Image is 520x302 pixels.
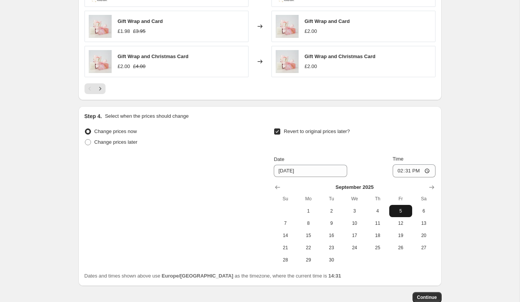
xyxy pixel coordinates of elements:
[392,220,409,226] span: 12
[297,193,320,205] th: Monday
[297,242,320,254] button: Monday September 22 2025
[274,242,297,254] button: Sunday September 21 2025
[320,205,343,217] button: Tuesday September 2 2025
[320,229,343,242] button: Tuesday September 16 2025
[118,28,130,35] div: £1.98
[320,217,343,229] button: Tuesday September 9 2025
[133,63,146,70] strike: £4.00
[84,83,106,94] nav: Pagination
[366,229,389,242] button: Thursday September 18 2025
[343,193,366,205] th: Wednesday
[323,220,340,226] span: 9
[300,245,317,251] span: 22
[323,196,340,202] span: Tu
[412,193,435,205] th: Saturday
[369,208,386,214] span: 4
[305,54,375,59] span: Gift Wrap and Christmas Card
[105,112,188,120] p: Select when the prices should change
[366,242,389,254] button: Thursday September 25 2025
[415,208,432,214] span: 6
[323,208,340,214] span: 2
[343,217,366,229] button: Wednesday September 10 2025
[389,193,412,205] th: Friday
[415,232,432,239] span: 20
[346,208,363,214] span: 3
[412,217,435,229] button: Saturday September 13 2025
[320,193,343,205] th: Tuesday
[343,229,366,242] button: Wednesday September 17 2025
[320,242,343,254] button: Tuesday September 23 2025
[118,18,163,24] span: Gift Wrap and Card
[415,245,432,251] span: 27
[276,50,299,73] img: DSC01672_3fe74312-7eb5-4c6e-870d-bb9768360d77_80x.jpg
[415,196,432,202] span: Sa
[328,273,341,279] b: 14:31
[276,15,299,38] img: packaging_80x.jpg
[426,182,437,193] button: Show next month, October 2025
[94,139,138,145] span: Change prices later
[366,193,389,205] th: Thursday
[277,232,294,239] span: 14
[305,63,317,70] div: £2.00
[300,232,317,239] span: 15
[274,193,297,205] th: Sunday
[84,273,341,279] span: Dates and times shown above use as the timezone, where the current time is
[277,196,294,202] span: Su
[369,220,386,226] span: 11
[392,208,409,214] span: 5
[417,294,437,300] span: Continue
[274,254,297,266] button: Sunday September 28 2025
[297,205,320,217] button: Monday September 1 2025
[272,182,283,193] button: Show previous month, August 2025
[320,254,343,266] button: Tuesday September 30 2025
[346,220,363,226] span: 10
[300,257,317,263] span: 29
[300,220,317,226] span: 8
[412,205,435,217] button: Saturday September 6 2025
[274,165,347,177] input: 8/29/2025
[274,229,297,242] button: Sunday September 14 2025
[366,217,389,229] button: Thursday September 11 2025
[274,156,284,162] span: Date
[389,242,412,254] button: Friday September 26 2025
[369,245,386,251] span: 25
[305,18,350,24] span: Gift Wrap and Card
[346,196,363,202] span: We
[274,217,297,229] button: Sunday September 7 2025
[297,229,320,242] button: Monday September 15 2025
[284,128,350,134] span: Revert to original prices later?
[277,220,294,226] span: 7
[366,205,389,217] button: Thursday September 4 2025
[95,83,106,94] button: Next
[369,196,386,202] span: Th
[392,245,409,251] span: 26
[343,242,366,254] button: Wednesday September 24 2025
[415,220,432,226] span: 13
[369,232,386,239] span: 18
[133,28,146,35] strike: £3.95
[84,112,102,120] h2: Step 4.
[393,156,403,162] span: Time
[392,232,409,239] span: 19
[323,257,340,263] span: 30
[277,257,294,263] span: 28
[118,63,130,70] div: £2.00
[300,208,317,214] span: 1
[389,205,412,217] button: Friday September 5 2025
[412,229,435,242] button: Saturday September 20 2025
[89,15,112,38] img: packaging_80x.jpg
[389,229,412,242] button: Friday September 19 2025
[412,242,435,254] button: Saturday September 27 2025
[389,217,412,229] button: Friday September 12 2025
[393,164,435,177] input: 12:00
[305,28,317,35] div: £2.00
[300,196,317,202] span: Mo
[297,217,320,229] button: Monday September 8 2025
[162,273,233,279] b: Europe/[GEOGRAPHIC_DATA]
[297,254,320,266] button: Monday September 29 2025
[277,245,294,251] span: 21
[392,196,409,202] span: Fr
[323,232,340,239] span: 16
[346,232,363,239] span: 17
[89,50,112,73] img: DSC01672_3fe74312-7eb5-4c6e-870d-bb9768360d77_80x.jpg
